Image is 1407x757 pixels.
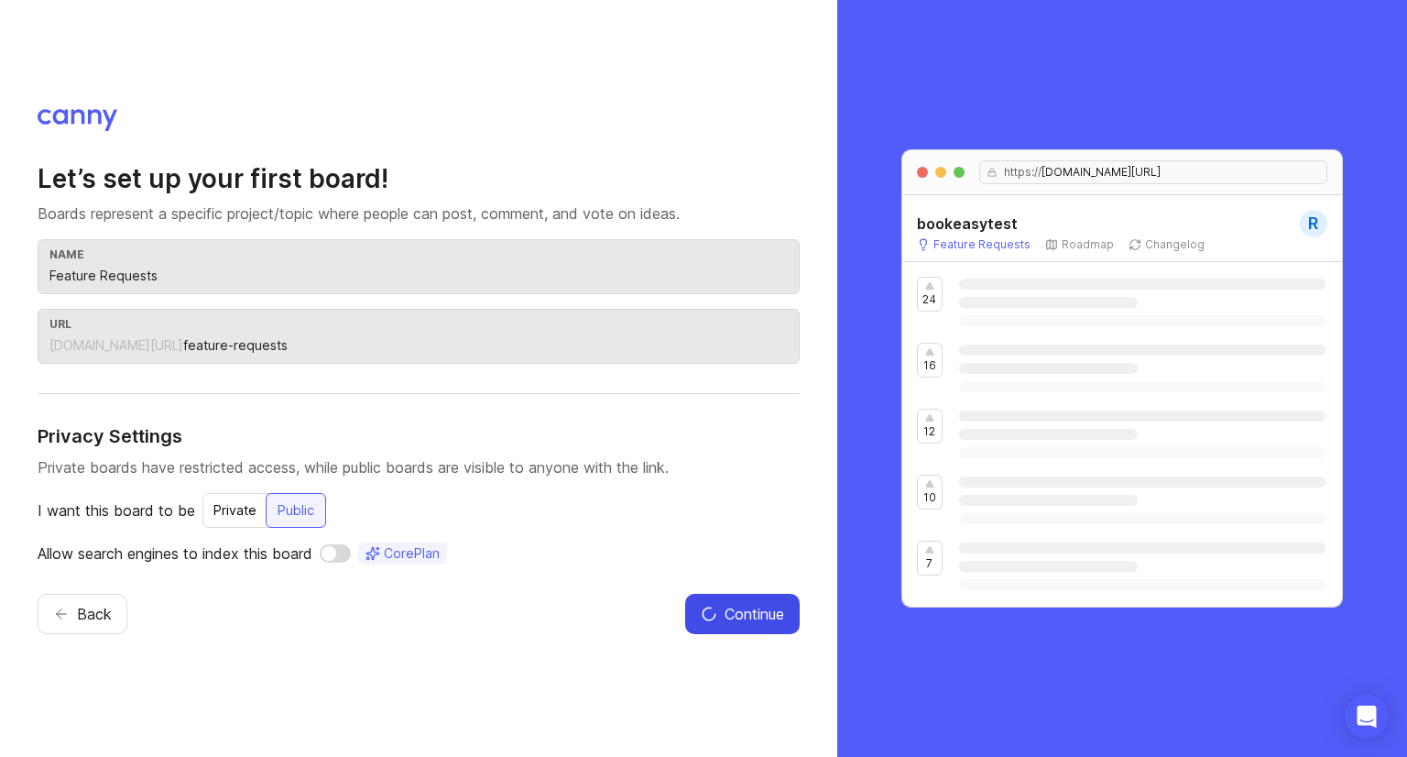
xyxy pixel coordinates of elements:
img: Canny logo [38,109,117,131]
p: Boards represent a specific project/topic where people can post, comment, and vote on ideas. [38,203,800,225]
p: 12 [923,424,935,439]
span: Back [77,603,112,625]
span: https:// [997,165,1042,180]
input: feature-requests [183,335,788,356]
div: Private [202,494,267,527]
p: Private boards have restricted access, while public boards are visible to anyone with the link. [38,456,800,478]
p: 7 [926,556,933,571]
input: Feature Requests [49,266,788,286]
div: [DOMAIN_NAME][URL] [49,336,183,355]
p: 24 [922,292,936,307]
p: Roadmap [1062,237,1114,252]
span: Core Plan [384,544,440,563]
p: Feature Requests [933,237,1031,252]
span: [DOMAIN_NAME][URL] [1042,165,1161,180]
p: 10 [923,490,936,505]
div: Open Intercom Messenger [1345,695,1389,739]
button: Back [38,594,127,634]
p: I want this board to be [38,499,195,521]
p: Changelog [1145,237,1205,252]
h4: Privacy Settings [38,423,800,449]
div: R [1300,210,1327,237]
button: Public [266,493,326,528]
button: Continue [685,594,800,634]
h5: bookeasytest [917,213,1018,235]
span: Continue [725,603,784,625]
h2: Let’s set up your first board! [38,162,800,195]
div: name [49,247,788,261]
div: url [49,317,788,331]
p: Allow search engines to index this board [38,543,312,565]
p: 16 [923,358,936,373]
button: Private [202,493,267,528]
